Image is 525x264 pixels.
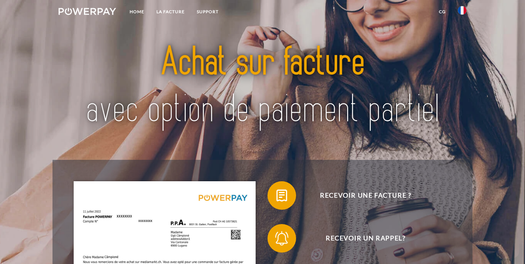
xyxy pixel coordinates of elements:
[124,5,150,18] a: Home
[150,5,191,18] a: LA FACTURE
[267,224,453,253] button: Recevoir un rappel?
[278,224,453,253] span: Recevoir un rappel?
[273,229,291,247] img: qb_bell.svg
[267,181,453,210] button: Recevoir une facture ?
[273,187,291,204] img: qb_bill.svg
[433,5,452,18] a: CG
[191,5,225,18] a: Support
[59,8,116,15] img: logo-powerpay-white.svg
[458,6,466,15] img: fr
[278,181,453,210] span: Recevoir une facture ?
[79,26,446,146] img: title-powerpay_fr.svg
[496,235,519,258] iframe: Bouton de lancement de la fenêtre de messagerie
